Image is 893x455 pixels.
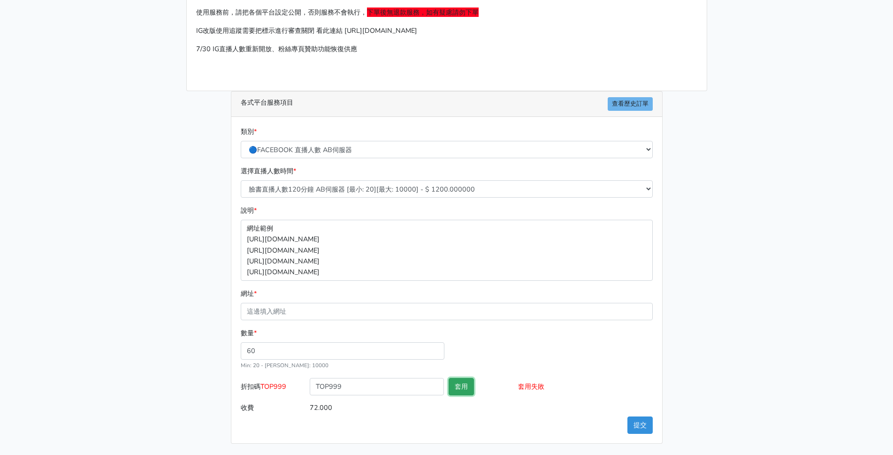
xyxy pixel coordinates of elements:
label: 類別 [241,126,257,137]
p: IG改版使用追蹤需要把標示進行審查關閉 看此連結 [URL][DOMAIN_NAME] [196,25,697,36]
button: 套用 [449,378,474,395]
span: TOP999 [260,382,286,391]
label: 折扣碼 [238,378,308,399]
label: 選擇直播人數時間 [241,166,296,177]
input: 這邊填入網址 [241,303,653,320]
p: 7/30 IG直播人數重新開放、粉絲專頁贊助功能恢復供應 [196,44,697,54]
p: 使用服務前，請把各個平台設定公開，否則服務不會執行， [196,7,697,18]
label: 收費 [238,399,308,416]
button: 提交 [627,416,653,434]
span: 下單後無退款服務，如有疑慮請勿下單 [367,8,479,17]
div: 各式平台服務項目 [231,92,662,117]
label: 說明 [241,205,257,216]
p: 網址範例 [URL][DOMAIN_NAME] [URL][DOMAIN_NAME] [URL][DOMAIN_NAME] [URL][DOMAIN_NAME] [241,220,653,280]
label: 數量 [241,328,257,339]
small: Min: 20 - [PERSON_NAME]: 10000 [241,362,328,369]
a: 查看歷史訂單 [608,97,653,111]
label: 網址 [241,288,257,299]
